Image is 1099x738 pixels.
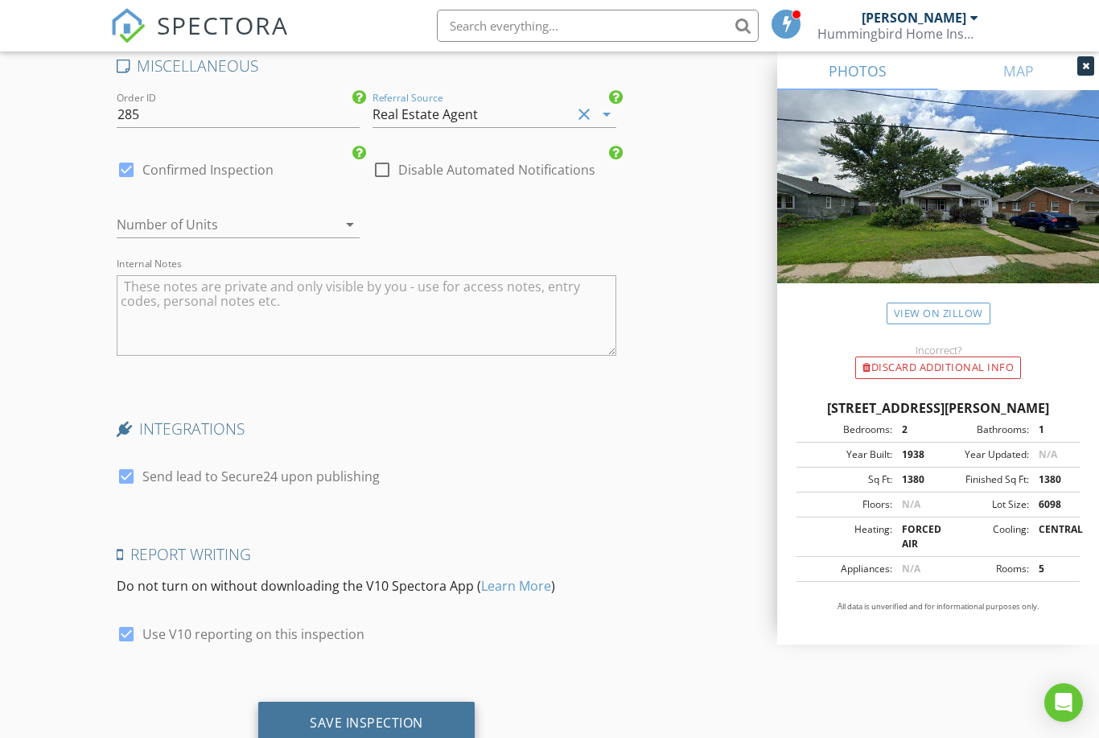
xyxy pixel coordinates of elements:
[117,56,616,76] h4: MISCELLANEOUS
[1044,683,1083,722] div: Open Intercom Messenger
[938,472,1029,487] div: Finished Sq Ft:
[902,562,920,575] span: N/A
[887,303,990,324] a: View on Zillow
[117,576,616,596] p: Do not turn on without downloading the V10 Spectora App ( )
[817,26,978,42] div: Hummingbird Home Inspectors
[777,90,1099,322] img: streetview
[892,472,938,487] div: 1380
[117,275,616,356] textarea: Internal Notes
[142,162,274,178] label: Confirmed Inspection
[801,447,892,462] div: Year Built:
[340,215,360,234] i: arrow_drop_down
[801,472,892,487] div: Sq Ft:
[801,497,892,512] div: Floors:
[796,601,1080,612] p: All data is unverified and for informational purposes only.
[398,162,595,178] label: Disable Automated Notifications
[801,522,892,551] div: Heating:
[1029,497,1075,512] div: 6098
[862,10,966,26] div: [PERSON_NAME]
[1029,423,1075,437] div: 1
[117,544,616,565] h4: Report Writing
[310,715,423,731] div: Save Inspection
[938,52,1099,90] a: MAP
[902,497,920,511] span: N/A
[938,447,1029,462] div: Year Updated:
[1029,472,1075,487] div: 1380
[142,626,364,642] label: Use V10 reporting on this inspection
[892,447,938,462] div: 1938
[574,105,594,124] i: clear
[437,10,759,42] input: Search everything...
[892,522,938,551] div: FORCED AIR
[801,423,892,437] div: Bedrooms:
[110,8,146,43] img: The Best Home Inspection Software - Spectora
[938,423,1029,437] div: Bathrooms:
[777,344,1099,357] div: Incorrect?
[142,468,380,484] label: Send lead to Secure24 upon publishing
[157,8,289,42] span: SPECTORA
[481,577,551,595] a: Learn More
[1029,522,1075,551] div: CENTRAL
[892,423,938,437] div: 2
[777,52,938,90] a: PHOTOS
[117,418,616,439] h4: INTEGRATIONS
[796,398,1080,418] div: [STREET_ADDRESS][PERSON_NAME]
[597,105,616,124] i: arrow_drop_down
[938,522,1029,551] div: Cooling:
[938,497,1029,512] div: Lot Size:
[373,107,478,122] div: Real Estate Agent
[1029,562,1075,576] div: 5
[855,357,1021,379] div: Discard Additional info
[938,562,1029,576] div: Rooms:
[110,22,289,56] a: SPECTORA
[801,562,892,576] div: Appliances:
[1039,447,1057,461] span: N/A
